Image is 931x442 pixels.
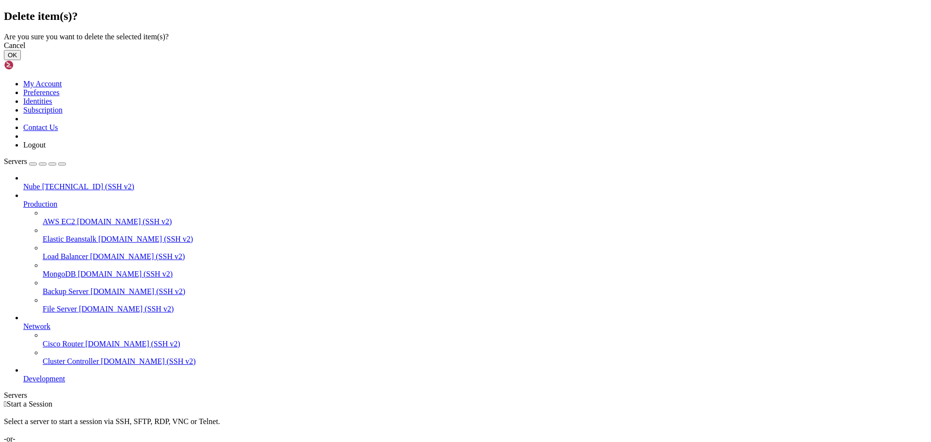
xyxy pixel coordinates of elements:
[23,182,927,191] a: Nube [TECHNICAL_ID] (SSH v2)
[43,357,927,366] a: Cluster Controller [DOMAIN_NAME] (SSH v2)
[43,270,927,278] a: MongoDB [DOMAIN_NAME] (SSH v2)
[23,80,62,88] a: My Account
[43,287,927,296] a: Backup Server [DOMAIN_NAME] (SSH v2)
[43,331,927,348] li: Cisco Router [DOMAIN_NAME] (SSH v2)
[4,50,21,60] button: OK
[4,157,27,165] span: Servers
[43,217,927,226] a: AWS EC2 [DOMAIN_NAME] (SSH v2)
[23,200,57,208] span: Production
[85,340,180,348] span: [DOMAIN_NAME] (SSH v2)
[4,400,7,408] span: 
[23,366,927,383] li: Development
[77,217,172,226] span: [DOMAIN_NAME] (SSH v2)
[4,10,927,23] h2: Delete item(s)?
[23,182,40,191] span: Nube
[43,252,88,261] span: Load Balancer
[23,322,50,330] span: Network
[23,322,927,331] a: Network
[23,123,58,131] a: Contact Us
[43,270,76,278] span: MongoDB
[4,41,927,50] div: Cancel
[43,209,927,226] li: AWS EC2 [DOMAIN_NAME] (SSH v2)
[91,287,186,295] span: [DOMAIN_NAME] (SSH v2)
[4,391,927,400] div: Servers
[43,261,927,278] li: MongoDB [DOMAIN_NAME] (SSH v2)
[43,278,927,296] li: Backup Server [DOMAIN_NAME] (SSH v2)
[101,357,196,365] span: [DOMAIN_NAME] (SSH v2)
[4,157,66,165] a: Servers
[4,33,927,41] div: Are you sure you want to delete the selected item(s)?
[43,244,927,261] li: Load Balancer [DOMAIN_NAME] (SSH v2)
[23,375,927,383] a: Development
[78,270,173,278] span: [DOMAIN_NAME] (SSH v2)
[43,296,927,313] li: File Server [DOMAIN_NAME] (SSH v2)
[43,252,927,261] a: Load Balancer [DOMAIN_NAME] (SSH v2)
[43,357,99,365] span: Cluster Controller
[79,305,174,313] span: [DOMAIN_NAME] (SSH v2)
[23,313,927,366] li: Network
[23,141,46,149] a: Logout
[42,182,134,191] span: [TECHNICAL_ID] (SSH v2)
[7,400,52,408] span: Start a Session
[4,60,60,70] img: Shellngn
[43,217,75,226] span: AWS EC2
[43,340,927,348] a: Cisco Router [DOMAIN_NAME] (SSH v2)
[23,97,52,105] a: Identities
[23,200,927,209] a: Production
[43,348,927,366] li: Cluster Controller [DOMAIN_NAME] (SSH v2)
[23,106,63,114] a: Subscription
[23,191,927,313] li: Production
[43,305,927,313] a: File Server [DOMAIN_NAME] (SSH v2)
[43,226,927,244] li: Elastic Beanstalk [DOMAIN_NAME] (SSH v2)
[98,235,193,243] span: [DOMAIN_NAME] (SSH v2)
[43,235,927,244] a: Elastic Beanstalk [DOMAIN_NAME] (SSH v2)
[90,252,185,261] span: [DOMAIN_NAME] (SSH v2)
[23,174,927,191] li: Nube [TECHNICAL_ID] (SSH v2)
[43,235,96,243] span: Elastic Beanstalk
[43,287,89,295] span: Backup Server
[23,88,60,97] a: Preferences
[23,375,65,383] span: Development
[43,340,83,348] span: Cisco Router
[43,305,77,313] span: File Server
